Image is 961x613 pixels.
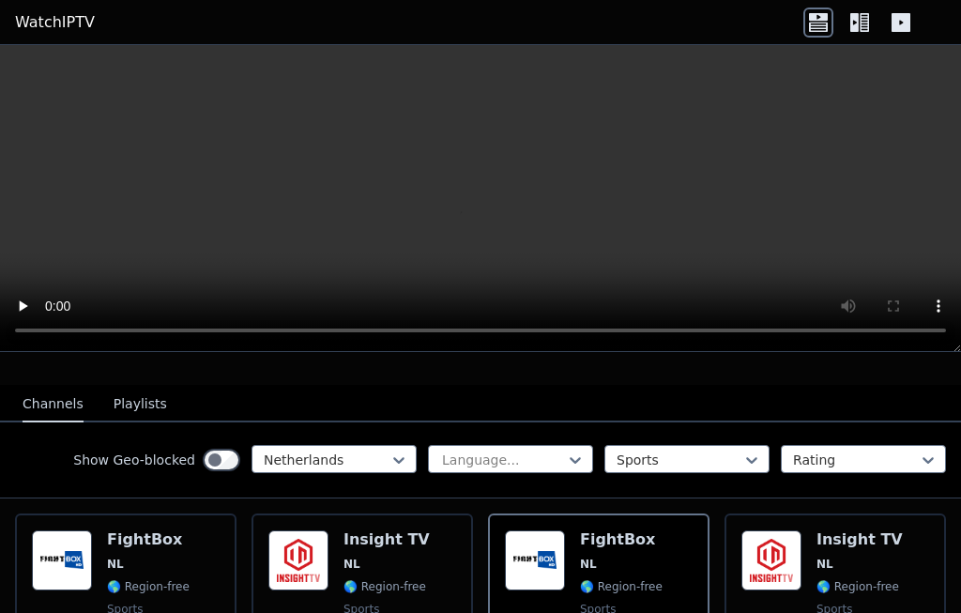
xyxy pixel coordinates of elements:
[816,557,833,572] span: NL
[73,451,195,469] label: Show Geo-blocked
[107,557,124,572] span: NL
[268,530,328,590] img: Insight TV
[580,530,663,549] h6: FightBox
[107,530,190,549] h6: FightBox
[816,530,903,549] h6: Insight TV
[107,579,190,594] span: 🌎 Region-free
[15,11,95,34] a: WatchIPTV
[580,579,663,594] span: 🌎 Region-free
[114,387,167,422] button: Playlists
[580,557,597,572] span: NL
[505,530,565,590] img: FightBox
[343,530,430,549] h6: Insight TV
[32,530,92,590] img: FightBox
[343,557,360,572] span: NL
[343,579,426,594] span: 🌎 Region-free
[741,530,801,590] img: Insight TV
[23,387,84,422] button: Channels
[816,579,899,594] span: 🌎 Region-free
